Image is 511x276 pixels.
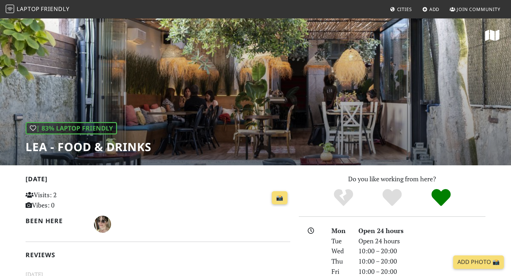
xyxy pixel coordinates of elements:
[327,246,354,256] div: Wed
[6,5,14,13] img: LaptopFriendly
[26,190,108,210] p: Visits: 2 Vibes: 0
[272,191,287,205] a: 📸
[397,6,412,12] span: Cities
[387,3,415,16] a: Cities
[299,174,485,184] p: Do you like working from here?
[368,188,417,208] div: Yes
[327,256,354,266] div: Thu
[354,226,490,236] div: Open 24 hours
[26,122,117,134] div: | 83% Laptop Friendly
[26,140,152,154] h1: LEA - Food & Drinks
[419,3,443,16] a: Add
[17,5,40,13] span: Laptop
[417,188,466,208] div: Definitely!
[429,6,440,12] span: Add
[327,236,354,246] div: Tue
[354,246,490,256] div: 10:00 – 20:00
[327,226,354,236] div: Mon
[6,3,70,16] a: LaptopFriendly LaptopFriendly
[26,175,290,186] h2: [DATE]
[94,216,111,233] img: 4182-leonor.jpg
[457,6,500,12] span: Join Community
[94,219,111,228] span: Leonor Ribeiro
[354,256,490,266] div: 10:00 – 20:00
[26,217,86,225] h2: Been here
[453,255,504,269] a: Add Photo 📸
[26,251,290,259] h2: Reviews
[354,236,490,246] div: Open 24 hours
[319,188,368,208] div: No
[41,5,69,13] span: Friendly
[447,3,503,16] a: Join Community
